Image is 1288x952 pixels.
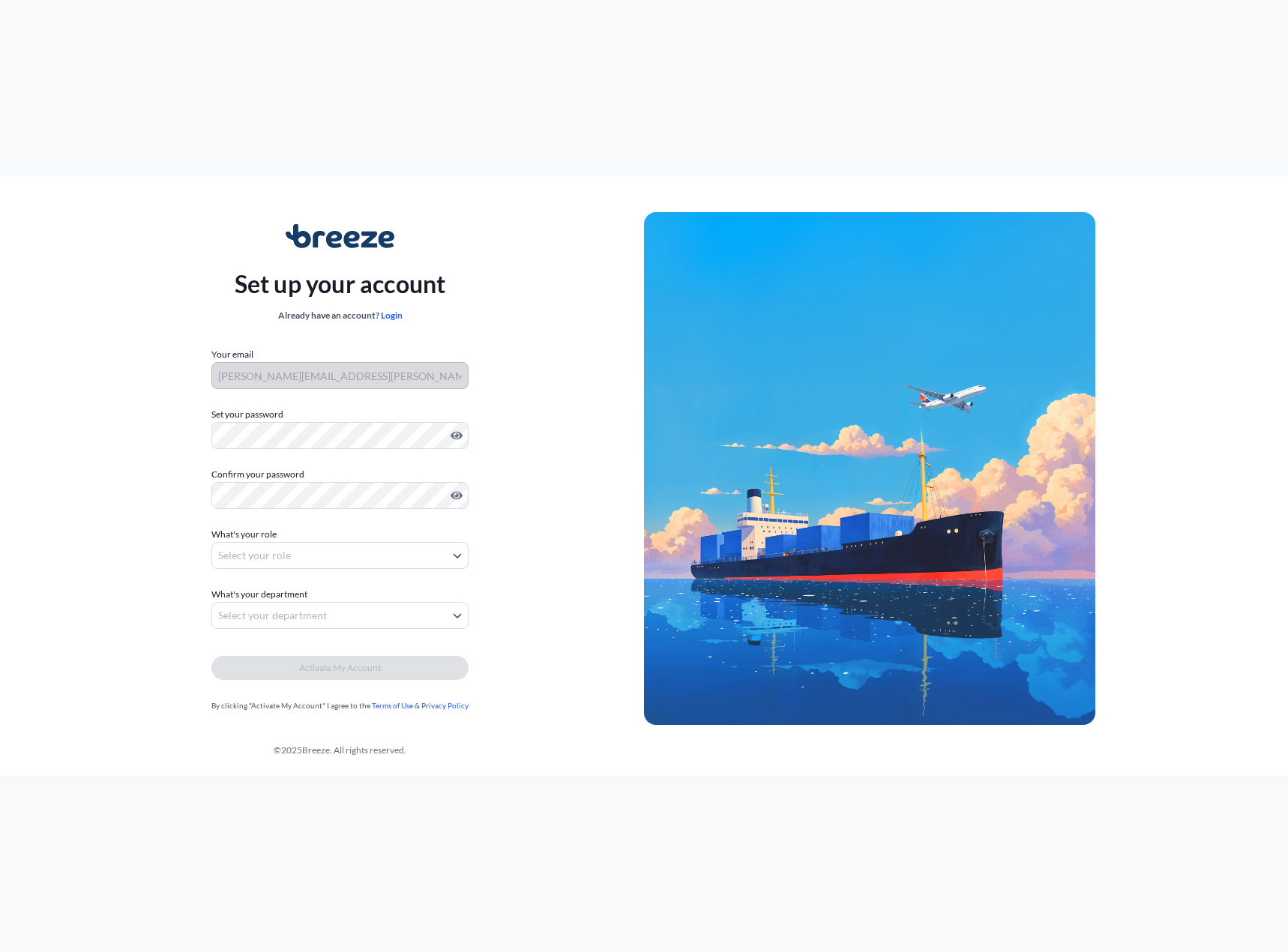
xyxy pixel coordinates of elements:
p: Set up your account [235,266,446,302]
span: What's your role [211,527,277,542]
label: Set your password [211,407,469,422]
img: Breeze [286,224,394,248]
button: Activate My Account [211,656,469,680]
div: © 2025 Breeze. All rights reserved. [36,743,644,758]
span: Activate My Account [299,660,381,675]
img: Ship illustration [644,212,1095,725]
div: Already have an account? [235,308,446,323]
button: Select your role [211,542,469,569]
span: What's your department [211,587,307,602]
a: Privacy Policy [421,701,469,710]
label: Your email [211,347,253,362]
label: Confirm your password [211,467,469,482]
input: Your email address [211,362,469,389]
span: Select your role [218,548,291,563]
a: Terms of Use [372,701,413,710]
span: Select your department [218,608,327,623]
a: Login [381,310,403,321]
button: Show password [451,489,463,501]
button: Select your department [211,602,469,629]
button: Show password [451,430,463,442]
div: By clicking "Activate My Account" I agree to the & [211,698,469,713]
